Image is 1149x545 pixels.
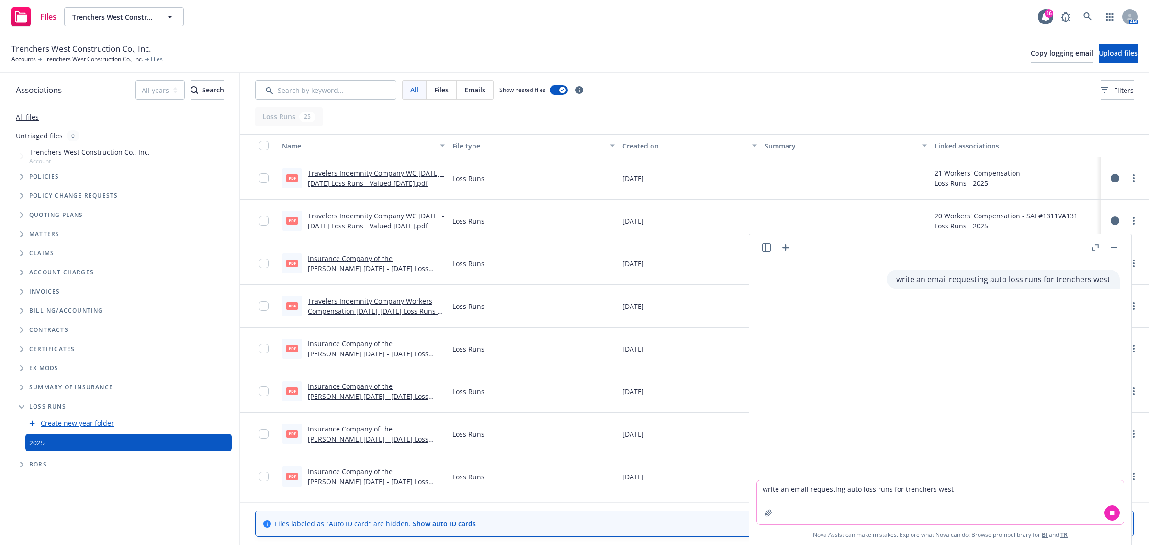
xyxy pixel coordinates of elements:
span: [DATE] [622,259,644,269]
span: [DATE] [622,386,644,397]
a: Show auto ID cards [413,519,476,528]
button: SearchSearch [191,80,224,100]
span: pdf [286,217,298,224]
p: write an email requesting auto loss runs for trenchers west [896,273,1110,285]
span: Loss Runs [452,259,484,269]
a: Search [1078,7,1097,26]
input: Toggle Row Selected [259,429,269,439]
a: TR [1060,531,1068,539]
input: Toggle Row Selected [259,216,269,226]
span: pdf [286,430,298,437]
div: Folder Tree Example [0,301,239,474]
span: Matters [29,231,59,237]
input: Toggle Row Selected [259,472,269,481]
span: Files [40,13,56,21]
a: more [1128,343,1139,354]
span: Loss Runs [452,429,484,439]
span: Trenchers West Construction Co., Inc. [29,147,150,157]
span: Loss Runs [452,472,484,482]
input: Toggle Row Selected [259,173,269,183]
div: Search [191,81,224,99]
div: Tree Example [0,145,239,301]
span: Trenchers West Construction Co., Inc. [11,43,151,55]
input: Select all [259,141,269,150]
span: Filters [1101,85,1134,95]
a: Travelers Indemnity Company Workers Compensation [DATE]-[DATE] Loss Runs - Valued [DATE].pdf [308,296,440,326]
div: Name [282,141,434,151]
div: 16 [1045,9,1053,18]
a: Insurance Company of the [PERSON_NAME] [DATE] - [DATE] Loss Runs - Valued [DATE].pdf [308,254,428,283]
div: 20 Workers' Compensation - SAI #1311VA131 [935,211,1078,221]
button: Linked associations [931,134,1101,157]
span: pdf [286,260,298,267]
input: Toggle Row Selected [259,386,269,396]
span: [DATE] [622,344,644,354]
input: Toggle Row Selected [259,301,269,311]
a: Travelers Indemnity Company WC [DATE] - [DATE] Loss Runs - Valued [DATE].pdf [308,169,444,188]
a: Insurance Company of the [PERSON_NAME] [DATE] - [DATE] Loss Runs - Valued [DATE] (1).pdf [308,424,428,454]
a: more [1128,172,1139,184]
a: Files [8,3,60,30]
span: Loss Runs [452,216,484,226]
a: more [1128,300,1139,312]
a: Insurance Company of the [PERSON_NAME] [DATE] - [DATE] Loss Runs - Valued [DATE].pdf [308,339,428,368]
span: Associations [16,84,62,96]
span: Nova Assist can make mistakes. Explore what Nova can do: Browse prompt library for and [813,525,1068,545]
span: Loss Runs [452,386,484,397]
span: pdf [286,473,298,480]
a: All files [16,113,39,122]
span: Files labeled as "Auto ID card" are hidden. [275,519,476,529]
a: more [1128,471,1139,482]
a: Trenchers West Construction Co., Inc. [44,55,143,64]
span: Invoices [29,289,60,295]
a: Insurance Company of the [PERSON_NAME] [DATE] - [DATE] Loss Runs - Valued [DATE].pdf [308,467,428,496]
span: [DATE] [622,216,644,226]
div: Summary [765,141,917,151]
a: more [1128,386,1139,397]
span: Ex Mods [29,365,58,371]
a: 2025 [29,438,45,448]
span: Policy change requests [29,193,118,199]
span: pdf [286,387,298,395]
span: Filters [1114,85,1134,95]
div: 0 [67,130,79,141]
input: Search by keyword... [255,80,396,100]
span: Loss Runs [29,404,66,409]
div: Loss Runs - 2025 [935,221,1078,231]
button: Created on [619,134,760,157]
span: Certificates [29,346,75,352]
span: [DATE] [622,173,644,183]
a: Report a Bug [1056,7,1075,26]
a: Create new year folder [41,418,114,428]
a: more [1128,428,1139,440]
span: Loss Runs [452,344,484,354]
span: Files [151,55,163,64]
a: Travelers Indemnity Company WC [DATE] - [DATE] Loss Runs - Valued [DATE].pdf [308,211,444,230]
a: BI [1042,531,1048,539]
span: Policies [29,174,59,180]
button: Copy logging email [1031,44,1093,63]
button: File type [449,134,619,157]
span: Claims [29,250,54,256]
a: Switch app [1100,7,1119,26]
a: more [1128,215,1139,227]
span: Loss Runs [452,173,484,183]
span: Files [434,85,449,95]
span: [DATE] [622,472,644,482]
input: Toggle Row Selected [259,259,269,268]
span: Copy logging email [1031,48,1093,57]
a: Untriaged files [16,131,63,141]
button: Summary [761,134,931,157]
span: Trenchers West Construction Co., Inc. [72,12,155,22]
a: Insurance Company of the [PERSON_NAME] [DATE] - [DATE] Loss Runs - Valued [DATE].pdf [308,382,428,411]
span: [DATE] [622,301,644,311]
span: Quoting plans [29,212,83,218]
span: pdf [286,302,298,309]
div: Linked associations [935,141,1097,151]
div: Created on [622,141,746,151]
span: Show nested files [499,86,546,94]
button: Upload files [1099,44,1138,63]
button: Filters [1101,80,1134,100]
span: All [410,85,418,95]
span: Loss Runs [452,301,484,311]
